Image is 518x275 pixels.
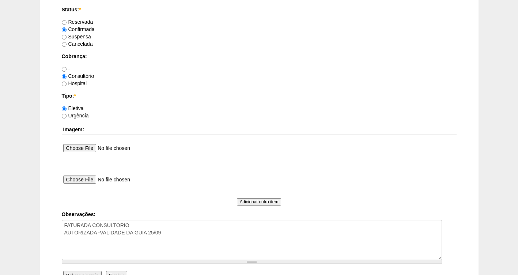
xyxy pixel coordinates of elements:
label: Tipo: [62,92,457,99]
span: Este campo é obrigatório. [74,93,76,99]
label: - [62,66,70,72]
label: Cancelada [62,41,93,47]
input: - [62,67,67,72]
input: Reservada [62,20,67,25]
label: Reservada [62,19,93,25]
input: Cancelada [62,42,67,47]
input: Hospital [62,82,67,86]
input: Urgência [62,114,67,118]
span: Este campo é obrigatório. [79,7,81,12]
label: Hospital [62,80,87,86]
label: Consultório [62,73,94,79]
label: Suspensa [62,34,91,39]
input: Adicionar outro item [237,198,281,206]
label: Status: [62,6,457,13]
textarea: FATURADA CONSULTORIO AUTORIZADA -VALIDADE DA GUIA 25/09 [62,220,442,260]
label: Eletiva [62,105,84,111]
input: Suspensa [62,35,67,39]
th: Imagem: [62,124,457,135]
input: Consultório [62,74,67,79]
label: Cobrança: [62,53,457,60]
input: Eletiva [62,106,67,111]
input: Confirmada [62,27,67,32]
label: Urgência [62,113,89,118]
label: Confirmada [62,26,95,32]
label: Observações: [62,211,457,218]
